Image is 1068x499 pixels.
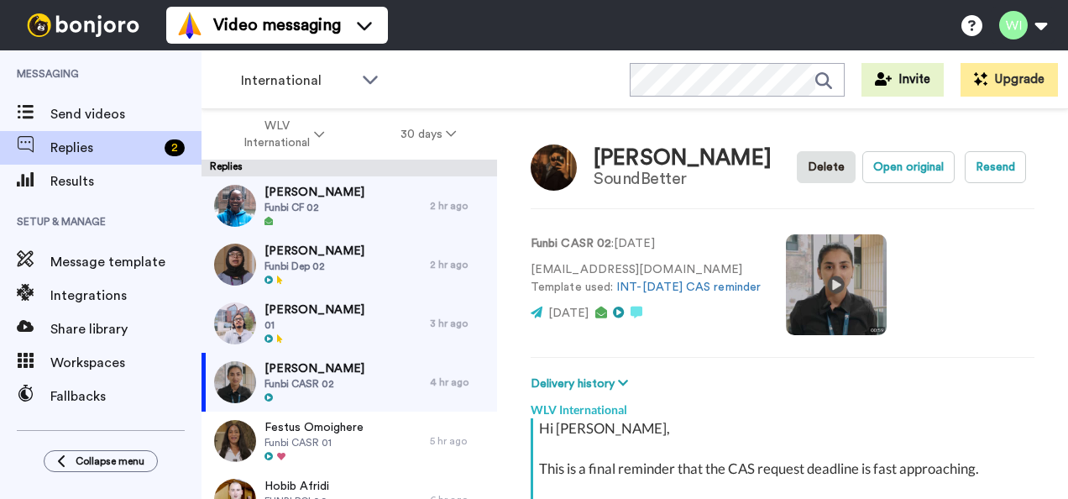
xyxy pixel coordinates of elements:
span: Hobib Afridi [264,478,329,495]
div: SoundBetter [594,170,772,188]
span: Video messaging [213,13,341,37]
div: 3 hr ago [430,317,489,330]
img: vm-color.svg [176,12,203,39]
div: 4 hr ago [430,376,489,389]
span: [PERSON_NAME] [264,360,364,377]
button: Delete [797,151,856,183]
div: 2 hr ago [430,199,489,213]
span: Funbi Dep 02 [264,260,364,273]
button: 30 days [363,119,495,150]
a: [PERSON_NAME]Funbi CASR 024 hr ago [202,353,497,412]
span: Collapse menu [76,454,144,468]
div: Replies [202,160,497,176]
button: Open original [862,151,955,183]
span: Festus Omoighere [264,419,364,436]
img: Image of Sujal Bhandari [531,144,577,191]
div: [PERSON_NAME] [594,146,772,171]
span: [PERSON_NAME] [264,302,364,318]
span: 01 [264,318,364,332]
span: Results [50,171,202,192]
span: Fallbacks [50,386,202,407]
div: WLV International [531,393,1034,418]
a: [PERSON_NAME]013 hr ago [202,294,497,353]
span: [DATE] [548,307,589,319]
span: Message template [50,252,202,272]
img: 4b3e8905-0190-41fe-ad1e-473d27afb39b-thumb.jpg [214,302,256,344]
a: [PERSON_NAME]Funbi CF 022 hr ago [202,176,497,235]
button: Upgrade [961,63,1058,97]
button: Collapse menu [44,450,158,472]
button: WLV International [205,111,363,158]
span: Funbi CF 02 [264,201,364,214]
div: 2 [165,139,185,156]
span: [PERSON_NAME] [264,243,364,260]
span: Send videos [50,104,202,124]
p: [EMAIL_ADDRESS][DOMAIN_NAME] Template used: [531,261,761,297]
img: bj-logo-header-white.svg [20,13,146,37]
img: 18c8c6cf-73b7-44df-959e-9da70d9e2fcd-thumb.jpg [214,420,256,462]
span: Funbi CASR 02 [264,377,364,391]
p: : [DATE] [531,235,761,253]
span: Workspaces [50,353,202,373]
button: Delivery history [531,375,633,393]
div: 5 hr ago [430,434,489,448]
span: Funbi CASR 01 [264,436,364,449]
img: 3eaef87c-d0ef-4c96-8c5b-62a8d594d55b-thumb.jpg [214,185,256,227]
a: [PERSON_NAME]Funbi Dep 022 hr ago [202,235,497,294]
div: 2 hr ago [430,258,489,271]
img: f1089aba-73b9-4612-a70f-95a4e4abc070-thumb.jpg [214,361,256,403]
button: Invite [861,63,944,97]
span: Share library [50,319,202,339]
span: WLV International [243,118,311,151]
button: Resend [965,151,1026,183]
span: Replies [50,138,158,158]
a: INT-[DATE] CAS reminder [616,281,761,293]
span: International [241,71,353,91]
span: Integrations [50,286,202,306]
a: Festus OmoighereFunbi CASR 015 hr ago [202,412,497,470]
img: 94fa5eca-16e8-43c4-ab44-e3af1d854f4f-thumb.jpg [214,244,256,286]
span: [PERSON_NAME] [264,184,364,201]
strong: Funbi CASR 02 [531,238,611,249]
